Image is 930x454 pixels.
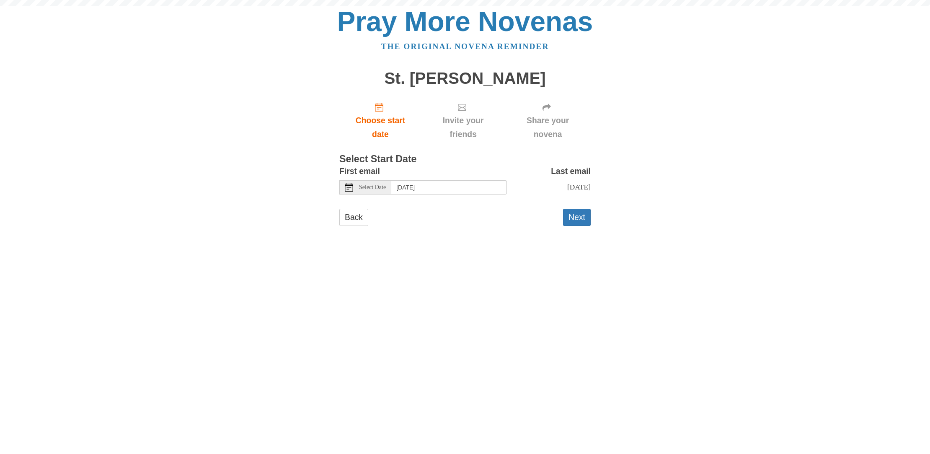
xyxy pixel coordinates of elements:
div: Click "Next" to confirm your start date first. [421,96,505,145]
span: [DATE] [567,183,591,191]
label: First email [339,164,380,178]
h3: Select Start Date [339,154,591,165]
button: Next [563,209,591,226]
span: Choose start date [348,114,413,141]
span: Invite your friends [430,114,496,141]
label: Last email [551,164,591,178]
a: Back [339,209,368,226]
span: Select Date [359,184,386,190]
a: The original novena reminder [381,42,549,51]
span: Share your novena [513,114,582,141]
h1: St. [PERSON_NAME] [339,70,591,88]
a: Choose start date [339,96,421,145]
div: Click "Next" to confirm your start date first. [505,96,591,145]
a: Pray More Novenas [337,6,593,37]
